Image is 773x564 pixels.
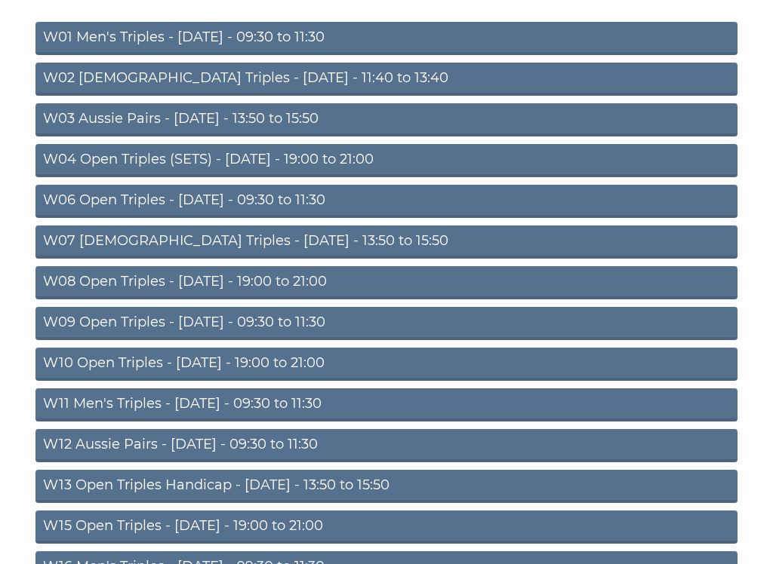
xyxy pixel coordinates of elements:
[35,470,738,503] a: W13 Open Triples Handicap - [DATE] - 13:50 to 15:50
[35,388,738,421] a: W11 Men's Triples - [DATE] - 09:30 to 11:30
[35,225,738,259] a: W07 [DEMOGRAPHIC_DATA] Triples - [DATE] - 13:50 to 15:50
[35,307,738,340] a: W09 Open Triples - [DATE] - 09:30 to 11:30
[35,185,738,218] a: W06 Open Triples - [DATE] - 09:30 to 11:30
[35,103,738,136] a: W03 Aussie Pairs - [DATE] - 13:50 to 15:50
[35,348,738,381] a: W10 Open Triples - [DATE] - 19:00 to 21:00
[35,266,738,299] a: W08 Open Triples - [DATE] - 19:00 to 21:00
[35,144,738,177] a: W04 Open Triples (SETS) - [DATE] - 19:00 to 21:00
[35,22,738,55] a: W01 Men's Triples - [DATE] - 09:30 to 11:30
[35,63,738,96] a: W02 [DEMOGRAPHIC_DATA] Triples - [DATE] - 11:40 to 13:40
[35,429,738,462] a: W12 Aussie Pairs - [DATE] - 09:30 to 11:30
[35,510,738,544] a: W15 Open Triples - [DATE] - 19:00 to 21:00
